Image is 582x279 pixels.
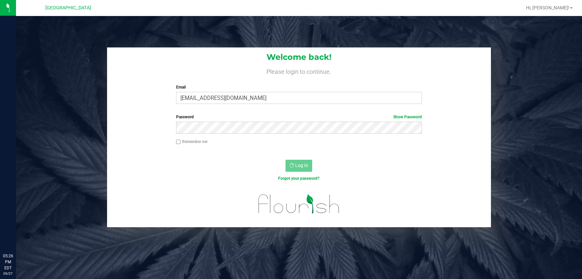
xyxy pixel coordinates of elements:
button: Log In [285,160,312,172]
span: [GEOGRAPHIC_DATA] [45,5,91,11]
img: flourish_logo.svg [251,188,347,220]
h4: Please login to continue. [107,67,491,75]
a: Forgot your password? [278,176,320,181]
h1: Welcome back! [107,53,491,61]
label: Remember me [176,139,207,145]
p: 05:26 PM EDT [3,253,13,271]
input: Remember me [176,140,181,144]
span: Password [176,115,194,119]
label: Email [176,84,422,90]
p: 09/27 [3,271,13,276]
span: Log In [295,163,308,168]
span: Hi, [PERSON_NAME]! [526,5,569,10]
a: Show Password [393,115,422,119]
